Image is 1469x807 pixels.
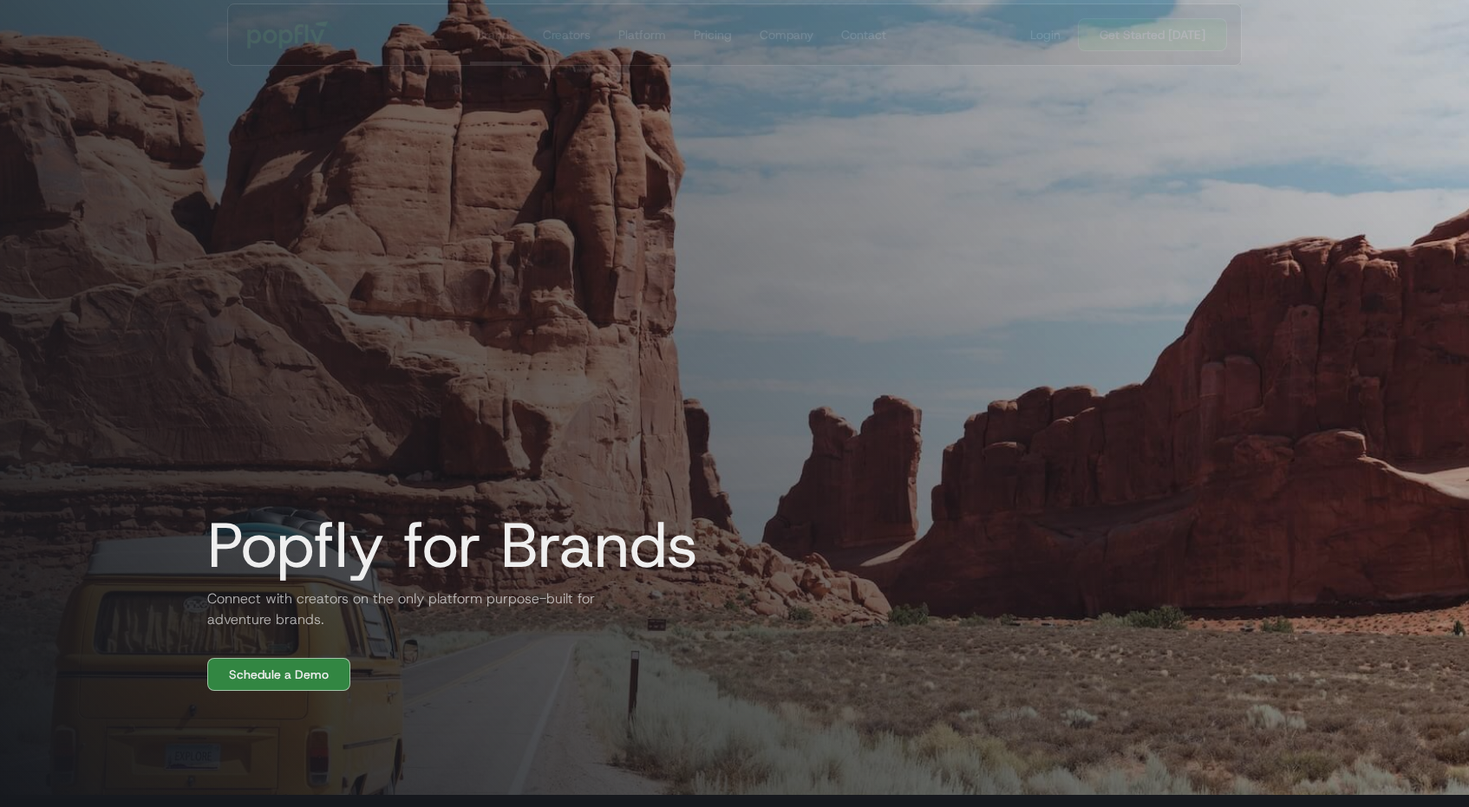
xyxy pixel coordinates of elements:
[760,26,813,43] div: Company
[543,26,591,43] div: Creators
[536,4,597,65] a: Creators
[1078,18,1227,51] a: Get Started [DATE]
[470,4,522,65] a: Brands
[611,4,673,65] a: Platform
[694,26,732,43] div: Pricing
[687,4,739,65] a: Pricing
[618,26,666,43] div: Platform
[477,26,515,43] div: Brands
[193,511,698,580] h1: Popfly for Brands
[841,26,886,43] div: Contact
[1023,26,1067,43] a: Login
[753,4,820,65] a: Company
[1030,26,1061,43] div: Login
[834,4,893,65] a: Contact
[193,589,610,630] h2: Connect with creators on the only platform purpose-built for adventure brands.
[235,9,347,61] a: home
[207,658,350,691] a: Schedule a Demo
